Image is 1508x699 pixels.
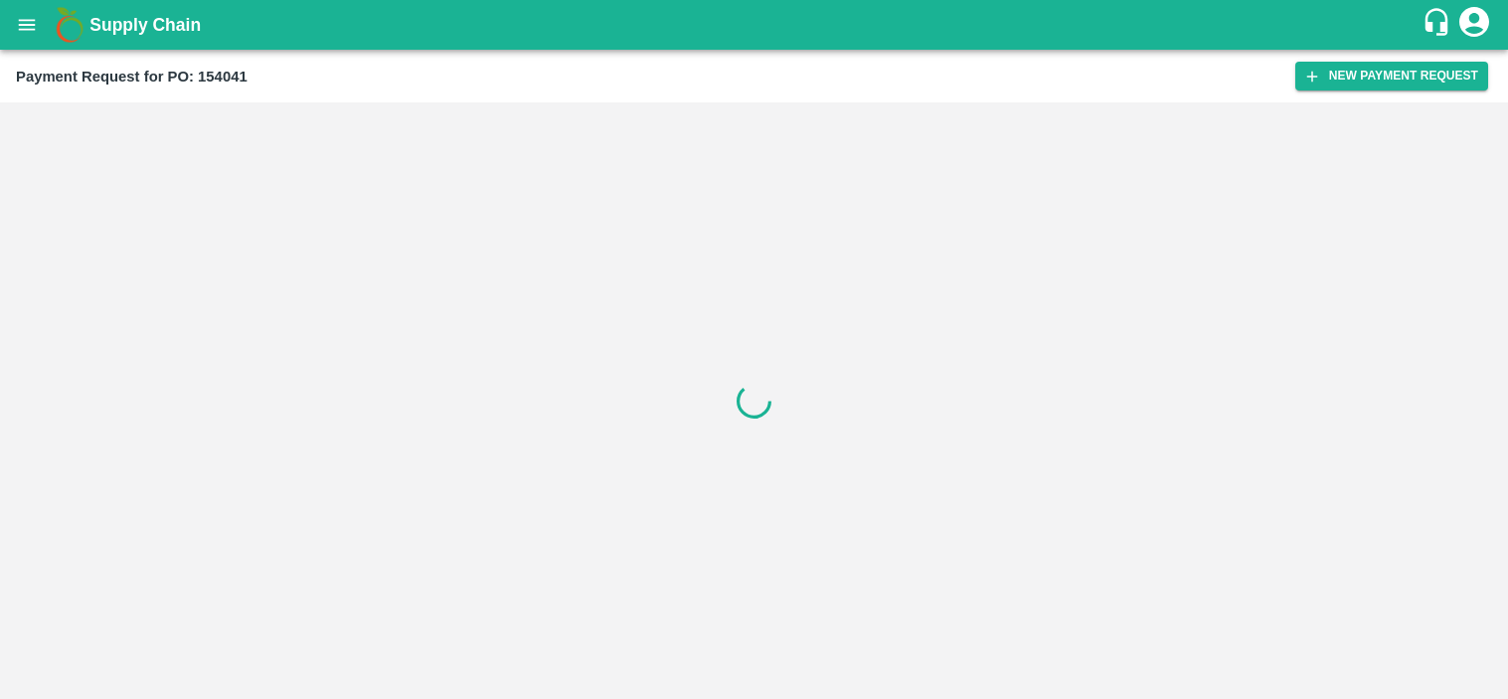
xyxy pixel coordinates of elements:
div: account of current user [1456,4,1492,46]
b: Payment Request for PO: 154041 [16,69,248,85]
b: Supply Chain [89,15,201,35]
img: logo [50,5,89,45]
button: New Payment Request [1295,62,1488,90]
button: open drawer [4,2,50,48]
div: customer-support [1422,7,1456,43]
a: Supply Chain [89,11,1422,39]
